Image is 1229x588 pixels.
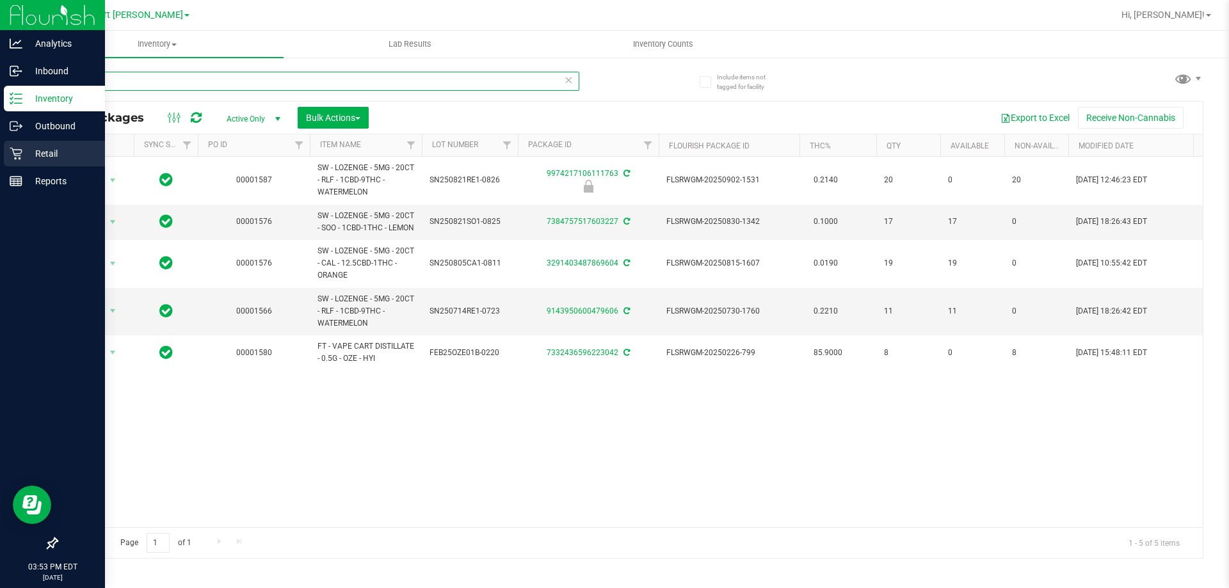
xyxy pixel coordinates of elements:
[432,140,478,149] a: Lot Number
[622,169,630,178] span: Sync from Compliance System
[236,258,272,267] a: 00001576
[67,111,157,125] span: All Packages
[1076,216,1147,228] span: [DATE] 18:26:43 EDT
[105,255,121,273] span: select
[887,141,901,150] a: Qty
[10,65,22,77] inline-svg: Inbound
[622,306,630,315] span: Sync from Compliance System
[547,258,618,267] a: 3291403487869604
[105,344,121,362] span: select
[992,107,1078,129] button: Export to Excel
[371,38,449,50] span: Lab Results
[884,216,933,228] span: 17
[1012,216,1061,228] span: 0
[516,180,661,193] div: Newly Received
[6,561,99,573] p: 03:53 PM EDT
[669,141,750,150] a: Flourish Package ID
[948,347,997,359] span: 0
[1076,305,1147,317] span: [DATE] 18:26:42 EDT
[105,302,121,320] span: select
[622,217,630,226] span: Sync from Compliance System
[807,171,844,189] span: 0.2140
[320,140,361,149] a: Item Name
[948,174,997,186] span: 0
[547,217,618,226] a: 7384757517603227
[144,140,193,149] a: Sync Status
[236,175,272,184] a: 00001587
[13,486,51,524] iframe: Resource center
[317,293,414,330] span: SW - LOZENGE - 5MG - 20CT - RLF - 1CBD-9THC - WATERMELON
[528,140,572,149] a: Package ID
[22,36,99,51] p: Analytics
[317,245,414,282] span: SW - LOZENGE - 5MG - 20CT - CAL - 12.5CBD-1THC - ORANGE
[159,171,173,189] span: In Sync
[105,171,121,189] span: select
[317,210,414,234] span: SW - LOZENGE - 5MG - 20CT - SOO - 1CBD-1THC - LEMON
[1079,141,1134,150] a: Modified Date
[951,141,989,150] a: Available
[884,174,933,186] span: 20
[622,348,630,357] span: Sync from Compliance System
[666,305,792,317] span: FLSRWGM-20250730-1760
[159,344,173,362] span: In Sync
[1076,347,1147,359] span: [DATE] 15:48:11 EDT
[497,134,518,156] a: Filter
[10,92,22,105] inline-svg: Inventory
[56,72,579,91] input: Search Package ID, Item Name, SKU, Lot or Part Number...
[666,257,792,269] span: FLSRWGM-20250815-1607
[10,120,22,132] inline-svg: Outbound
[289,134,310,156] a: Filter
[208,140,227,149] a: PO ID
[177,134,198,156] a: Filter
[547,169,618,178] a: 9974217106111763
[430,305,510,317] span: SN250714RE1-0723
[948,257,997,269] span: 19
[666,347,792,359] span: FLSRWGM-20250226-799
[22,118,99,134] p: Outbound
[884,257,933,269] span: 19
[1118,533,1190,552] span: 1 - 5 of 5 items
[1078,107,1184,129] button: Receive Non-Cannabis
[666,174,792,186] span: FLSRWGM-20250902-1531
[6,573,99,582] p: [DATE]
[807,302,844,321] span: 0.2210
[31,31,284,58] a: Inventory
[22,146,99,161] p: Retail
[236,348,272,357] a: 00001580
[10,147,22,160] inline-svg: Retail
[109,533,202,553] span: Page of 1
[622,258,630,267] span: Sync from Compliance System
[31,38,284,50] span: Inventory
[810,141,831,150] a: THC%
[1012,305,1061,317] span: 0
[1012,174,1061,186] span: 20
[298,107,369,129] button: Bulk Actions
[1076,257,1147,269] span: [DATE] 10:55:42 EDT
[717,72,781,91] span: Include items not tagged for facility
[536,31,789,58] a: Inventory Counts
[807,344,849,362] span: 85.9000
[147,533,170,553] input: 1
[430,174,510,186] span: SN250821RE1-0826
[430,257,510,269] span: SN250805CA1-0811
[884,347,933,359] span: 8
[10,175,22,187] inline-svg: Reports
[666,216,792,228] span: FLSRWGM-20250830-1342
[317,340,414,365] span: FT - VAPE CART DISTILLATE - 0.5G - OZE - HYI
[105,213,121,231] span: select
[236,217,272,226] a: 00001576
[284,31,536,58] a: Lab Results
[1015,141,1072,150] a: Non-Available
[10,37,22,50] inline-svg: Analytics
[948,305,997,317] span: 11
[236,306,272,315] a: 00001566
[159,254,173,272] span: In Sync
[638,134,659,156] a: Filter
[317,162,414,199] span: SW - LOZENGE - 5MG - 20CT - RLF - 1CBD-9THC - WATERMELON
[430,216,510,228] span: SN250821SO1-0825
[22,173,99,189] p: Reports
[884,305,933,317] span: 11
[159,212,173,230] span: In Sync
[1012,257,1061,269] span: 0
[807,212,844,231] span: 0.1000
